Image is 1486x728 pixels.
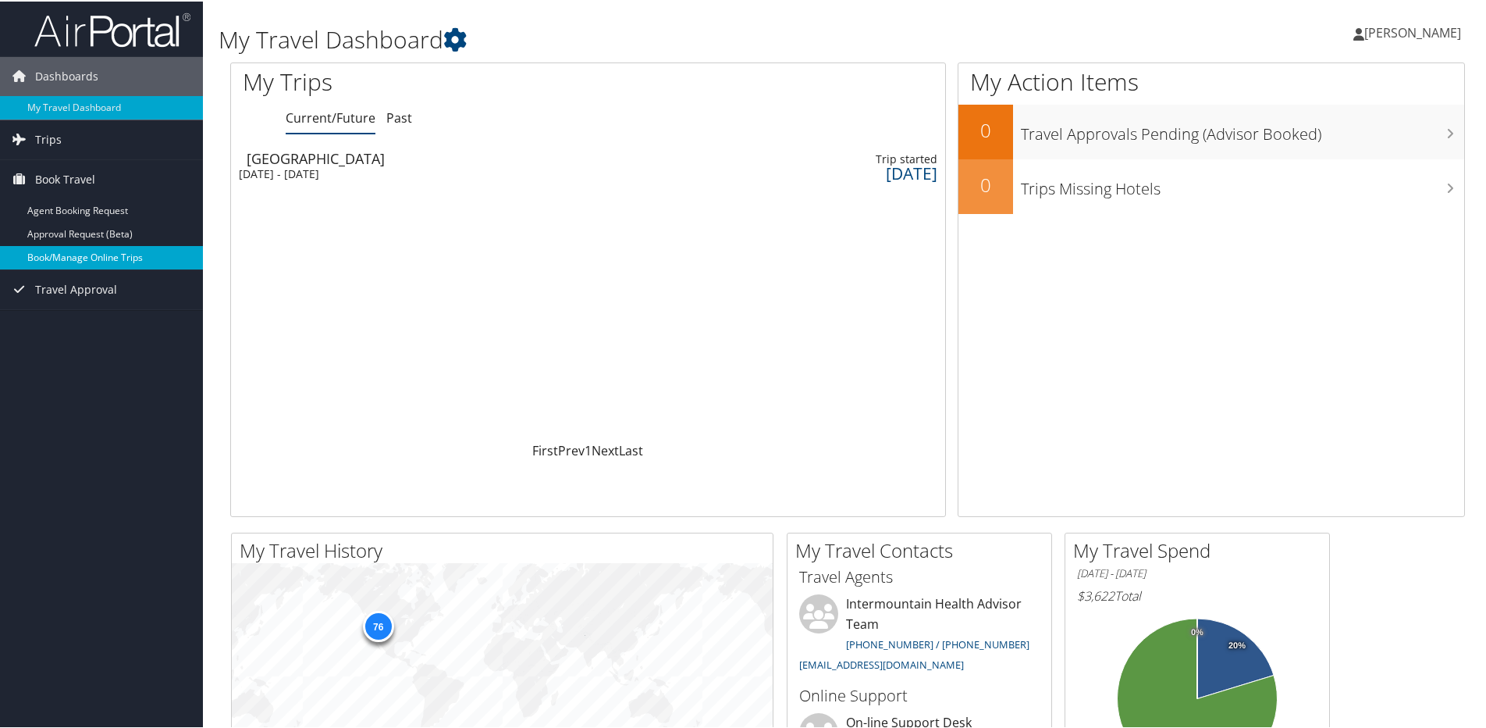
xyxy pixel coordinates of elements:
a: [EMAIL_ADDRESS][DOMAIN_NAME] [799,656,964,670]
img: airportal-logo.png [34,10,190,47]
div: [DATE] - [DATE] [239,166,656,180]
h1: My Trips [243,64,636,97]
a: [PHONE_NUMBER] / [PHONE_NUMBER] [846,636,1029,650]
a: Current/Future [286,108,375,125]
h2: My Travel Contacts [795,536,1051,562]
span: Dashboards [35,55,98,95]
li: Intermountain Health Advisor Team [791,593,1047,676]
a: Next [592,441,619,458]
a: 1 [585,441,592,458]
a: First [532,441,558,458]
span: Travel Approval [35,269,117,308]
a: 0Trips Missing Hotels [958,158,1464,212]
h2: My Travel Spend [1073,536,1329,562]
a: 0Travel Approvals Pending (Advisor Booked) [958,103,1464,158]
h6: [DATE] - [DATE] [1077,565,1317,580]
h3: Online Support [799,683,1040,705]
tspan: 0% [1191,626,1203,636]
span: Book Travel [35,159,95,198]
span: [PERSON_NAME] [1364,23,1461,40]
a: Last [619,441,643,458]
tspan: 20% [1228,640,1246,649]
span: $3,622 [1077,586,1114,603]
h2: 0 [958,116,1013,142]
h3: Trips Missing Hotels [1021,169,1464,198]
div: 76 [362,609,393,641]
a: Prev [558,441,585,458]
h2: 0 [958,170,1013,197]
a: Past [386,108,412,125]
h1: My Travel Dashboard [219,22,1058,55]
h3: Travel Approvals Pending (Advisor Booked) [1021,114,1464,144]
div: [DATE] [745,165,937,179]
h6: Total [1077,586,1317,603]
span: Trips [35,119,62,158]
div: [GEOGRAPHIC_DATA] [247,150,663,164]
h1: My Action Items [958,64,1464,97]
h3: Travel Agents [799,565,1040,587]
div: Trip started [745,151,937,165]
h2: My Travel History [240,536,773,562]
a: [PERSON_NAME] [1353,8,1477,55]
